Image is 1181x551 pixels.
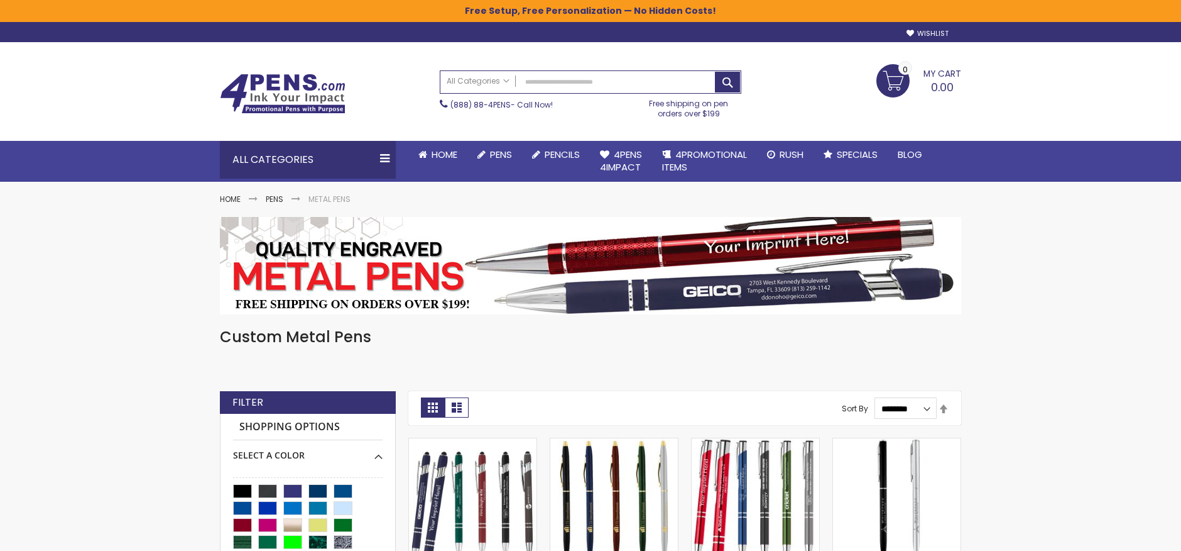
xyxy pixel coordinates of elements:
[888,141,932,169] a: Blog
[876,64,961,96] a: 0.00 0
[450,99,511,110] a: (888) 88-4PENS
[490,148,512,161] span: Pens
[906,29,949,38] a: Wishlist
[600,148,642,174] span: 4Pens 4impact
[590,141,652,182] a: 4Pens4impact
[692,438,819,448] a: Paradigm Plus Custom Metal Pens
[467,141,522,169] a: Pens
[833,438,961,448] a: Berkley Ballpoint Pen with Chrome Trim
[931,79,954,95] span: 0.00
[842,403,868,414] label: Sort By
[220,194,241,204] a: Home
[220,217,961,314] img: Metal Pens
[440,71,516,92] a: All Categories
[450,99,553,110] span: - Call Now!
[233,414,383,441] strong: Shopping Options
[232,396,263,409] strong: Filter
[898,148,922,161] span: Blog
[220,327,961,347] h1: Custom Metal Pens
[636,94,742,119] div: Free shipping on pen orders over $199
[266,194,283,204] a: Pens
[545,148,580,161] span: Pencils
[220,74,346,114] img: 4Pens Custom Pens and Promotional Products
[308,194,351,204] strong: Metal Pens
[814,141,888,169] a: Specials
[757,141,814,169] a: Rush
[903,64,908,75] span: 0
[662,148,747,174] span: 4PROMOTIONAL ITEMS
[233,440,383,462] div: Select A Color
[652,141,757,182] a: 4PROMOTIONALITEMS
[837,148,878,161] span: Specials
[522,141,590,169] a: Pencils
[432,148,457,161] span: Home
[421,398,445,418] strong: Grid
[409,438,536,448] a: Custom Soft Touch Metal Pen - Stylus Top
[447,76,509,86] span: All Categories
[780,148,803,161] span: Rush
[550,438,678,448] a: Cooper Deluxe Metal Pen w/Gold Trim
[220,141,396,179] div: All Categories
[408,141,467,169] a: Home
